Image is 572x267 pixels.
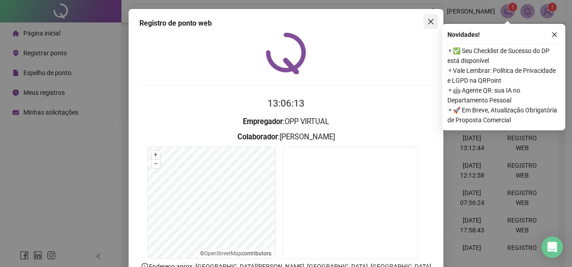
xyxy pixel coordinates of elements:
[447,66,560,85] span: ⚬ Vale Lembrar: Política de Privacidade e LGPD na QRPoint
[139,18,433,29] div: Registro de ponto web
[551,31,558,38] span: close
[152,160,160,168] button: –
[447,85,560,105] span: ⚬ 🤖 Agente QR: sua IA no Departamento Pessoal
[204,250,241,257] a: OpenStreetMap
[200,250,273,257] li: © contributors.
[424,14,438,29] button: Close
[447,105,560,125] span: ⚬ 🚀 Em Breve, Atualização Obrigatória de Proposta Comercial
[268,98,304,109] time: 13:06:13
[541,236,563,258] div: Open Intercom Messenger
[139,116,433,128] h3: : OPP VIRTUAL
[266,32,306,74] img: QRPoint
[447,46,560,66] span: ⚬ ✅ Seu Checklist de Sucesso do DP está disponível
[139,131,433,143] h3: : [PERSON_NAME]
[427,18,434,25] span: close
[243,117,283,126] strong: Empregador
[152,151,160,159] button: +
[447,30,480,40] span: Novidades !
[237,133,278,141] strong: Colaborador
